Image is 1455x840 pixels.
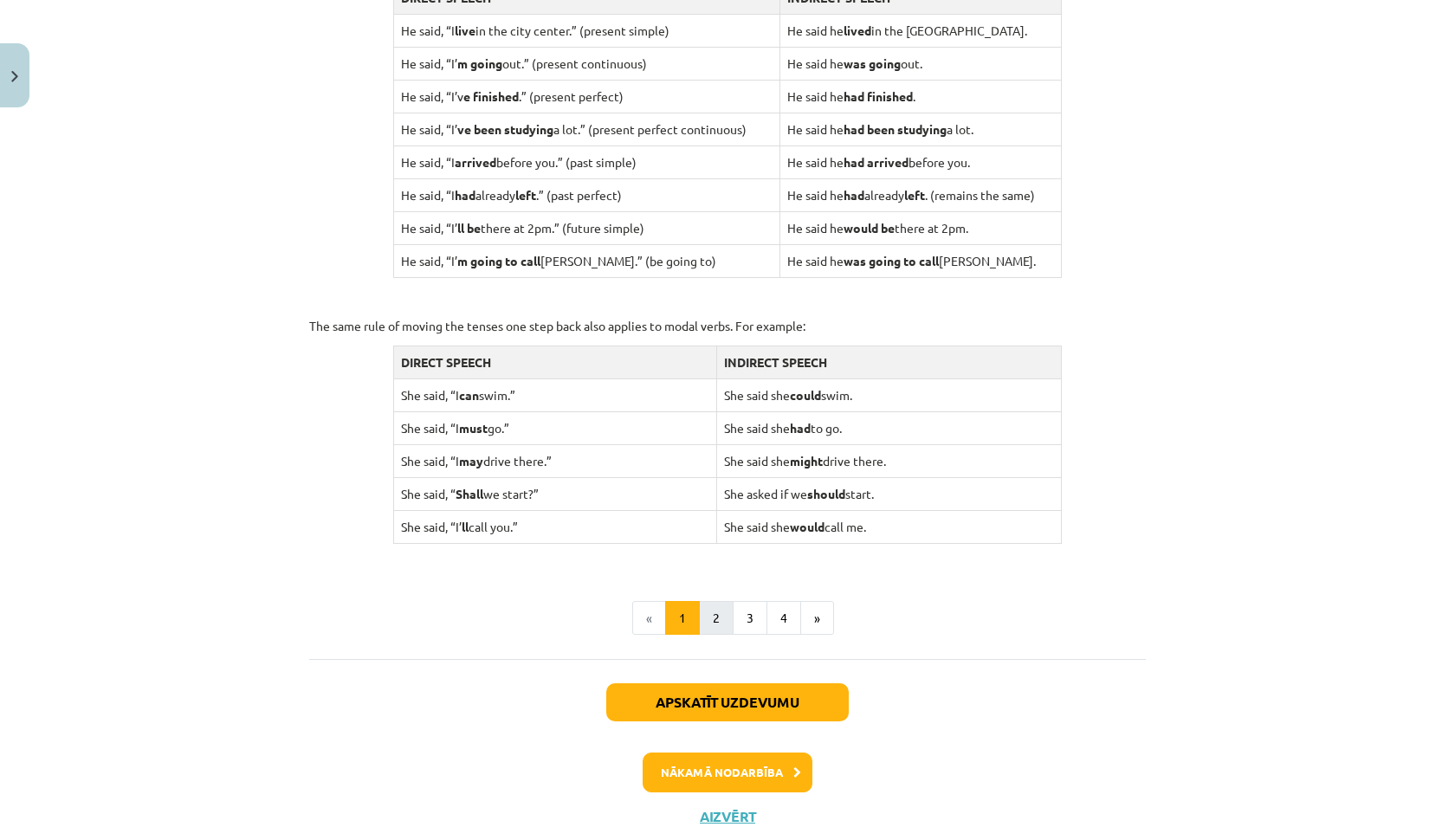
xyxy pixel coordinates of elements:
td: DIRECT SPEECH [393,346,716,378]
strong: would be [844,220,895,236]
strong: could [790,387,821,403]
strong: can [459,387,479,403]
button: 2 [699,601,734,636]
td: He said he in the [GEOGRAPHIC_DATA]. [779,14,1062,47]
strong: m going to call [457,253,540,268]
button: Apskatīt uzdevumu [606,683,849,721]
td: He said, “I’ a lot.” (present perfect continuous) [393,113,779,145]
strong: lived [844,23,871,38]
td: She said she drive there. [716,444,1062,477]
td: She said, “I’ call you.” [393,510,716,543]
td: She said, “I go.” [393,411,716,444]
td: He said, “I before you.” (past simple) [393,145,779,178]
td: INDIRECT SPEECH [716,346,1062,378]
strong: e finished [463,88,519,104]
button: » [800,601,834,636]
td: She said, “I drive there.” [393,444,716,477]
strong: should [807,486,845,501]
td: He said he before you. [779,145,1062,178]
td: She said, “ we start?” [393,477,716,510]
strong: had [455,187,475,203]
strong: ll [462,519,469,534]
strong: was going [844,55,901,71]
td: She said she call me. [716,510,1062,543]
td: He said he there at 2pm. [779,211,1062,244]
strong: left [515,187,536,203]
strong: ll be [457,220,481,236]
td: She said, “I swim.” [393,378,716,411]
td: He said, “I’v .” (present perfect) [393,80,779,113]
strong: live [455,23,475,38]
strong: had arrived [844,154,909,170]
td: He said, “I in the city center.” (present simple) [393,14,779,47]
strong: might [790,453,823,468]
p: The same rule of moving the tenses one step back also applies to modal verbs. For example: [309,317,1146,335]
img: icon-close-lesson-0947bae3869378f0d4975bcd49f059093ad1ed9edebbc8119c70593378902aed.svg [11,71,18,82]
nav: Page navigation example [309,601,1146,636]
td: She asked if we start. [716,477,1062,510]
strong: had been studying [844,121,947,137]
strong: had finished [844,88,913,104]
strong: had [790,420,811,436]
button: 1 [665,601,700,636]
td: He said, “I’ out.” (present continuous) [393,47,779,80]
td: She said she to go. [716,411,1062,444]
strong: left [904,187,925,203]
button: Aizvērt [695,808,760,825]
strong: may [459,453,483,468]
td: He said he already . (remains the same) [779,178,1062,211]
button: Nākamā nodarbība [643,753,812,792]
strong: ve been studying [457,121,553,137]
strong: was going to call [844,253,939,268]
td: He said he [PERSON_NAME]. [779,244,1062,277]
strong: had [844,187,864,203]
strong: m going [457,55,502,71]
td: He said he out. [779,47,1062,80]
button: 3 [733,601,767,636]
strong: must [459,420,488,436]
td: He said, “I already .” (past perfect) [393,178,779,211]
strong: Shall [456,486,483,501]
button: 4 [766,601,801,636]
td: She said she swim. [716,378,1062,411]
td: He said he a lot. [779,113,1062,145]
strong: arrived [455,154,496,170]
td: He said, “I’ there at 2pm.” (future simple) [393,211,779,244]
strong: would [790,519,824,534]
td: He said, “I’ [PERSON_NAME].” (be going to) [393,244,779,277]
td: He said he . [779,80,1062,113]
